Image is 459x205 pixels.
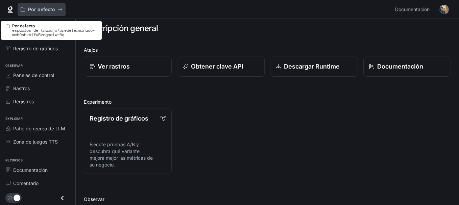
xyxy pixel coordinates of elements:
[439,5,449,14] img: Avatar de usuario
[363,56,451,77] a: Documentación
[3,69,73,81] a: Paneles de control
[84,23,158,33] font: Descripción general
[5,158,23,162] font: Recursos
[3,43,73,54] a: Registro de gráficos
[14,194,20,201] span: Alternar modo oscuro
[395,6,430,12] font: Documentación
[3,177,73,189] a: Comentario
[377,63,423,70] font: Documentación
[284,63,340,70] font: Descargar Runtime
[28,6,55,12] font: Por defecto
[12,23,35,28] font: Por defecto
[90,142,153,168] font: Ejecute pruebas A/B y descubra qué variante mejora mejor las métricas de su negocio.
[3,123,73,134] a: Patio de recreo de LLM
[177,56,265,77] button: Obtener clave API
[13,72,54,78] font: Paneles de control
[13,167,48,173] font: Documentación
[98,63,130,70] font: Ver rastros
[5,117,23,121] font: Explorar
[13,85,30,91] font: Rastros
[270,56,358,77] a: Descargar Runtime
[13,180,39,186] font: Comentario
[191,63,243,70] font: Obtener clave API
[13,46,58,51] font: Registro de gráficos
[84,47,98,53] font: Atajos
[3,96,73,107] a: Registros
[3,82,73,94] a: Rastros
[3,136,73,148] a: Zona de juegos TTS
[84,56,172,77] a: Ver rastros
[5,63,23,68] font: Observar
[18,3,66,16] button: Todos los espacios de trabajo
[13,139,58,145] font: Zona de juegos TTS
[84,108,172,174] a: Registro de gráficosEjecute pruebas A/B y descubra qué variante mejora mejor las métricas de su n...
[3,164,73,176] a: Documentación
[437,3,451,16] button: Avatar de usuario
[84,99,112,105] font: Experimento
[84,196,104,202] font: Observar
[55,191,70,205] button: Cerrar cajón
[392,3,435,16] a: Documentación
[90,115,148,122] font: Registro de gráficos
[13,99,34,104] font: Registros
[13,126,65,131] font: Patio de recreo de LLM
[12,27,95,37] font: espacios de trabajo/predeterminado-mmh9sbxbifv5zcgbatwr0q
